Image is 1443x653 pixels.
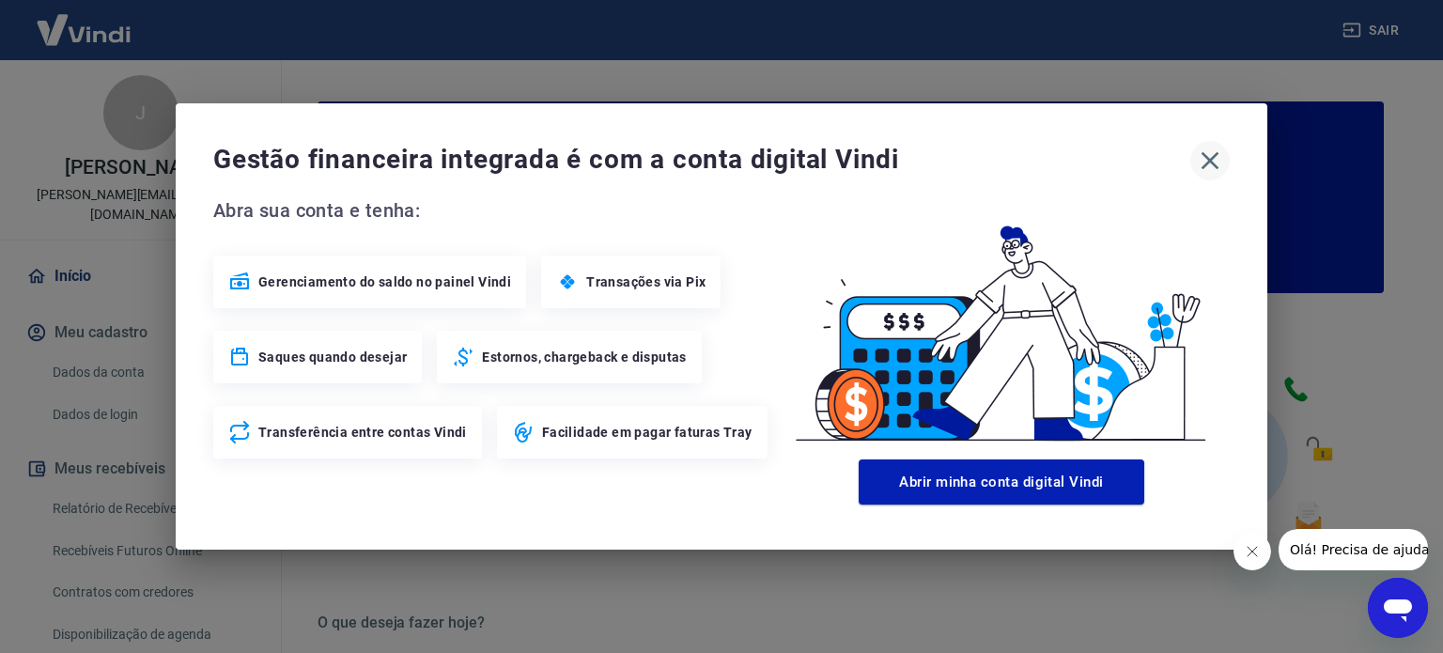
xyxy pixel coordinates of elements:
button: Abrir minha conta digital Vindi [859,459,1144,505]
span: Olá! Precisa de ajuda? [11,13,158,28]
iframe: Botão para abrir a janela de mensagens [1368,578,1428,638]
span: Saques quando desejar [258,348,407,366]
span: Gerenciamento do saldo no painel Vindi [258,272,511,291]
span: Facilidade em pagar faturas Tray [542,423,753,442]
iframe: Fechar mensagem [1234,533,1271,570]
span: Gestão financeira integrada é com a conta digital Vindi [213,141,1190,179]
span: Transferência entre contas Vindi [258,423,467,442]
span: Abra sua conta e tenha: [213,195,773,225]
span: Transações via Pix [586,272,706,291]
span: Estornos, chargeback e disputas [482,348,686,366]
iframe: Mensagem da empresa [1279,529,1428,570]
img: Good Billing [773,195,1230,452]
